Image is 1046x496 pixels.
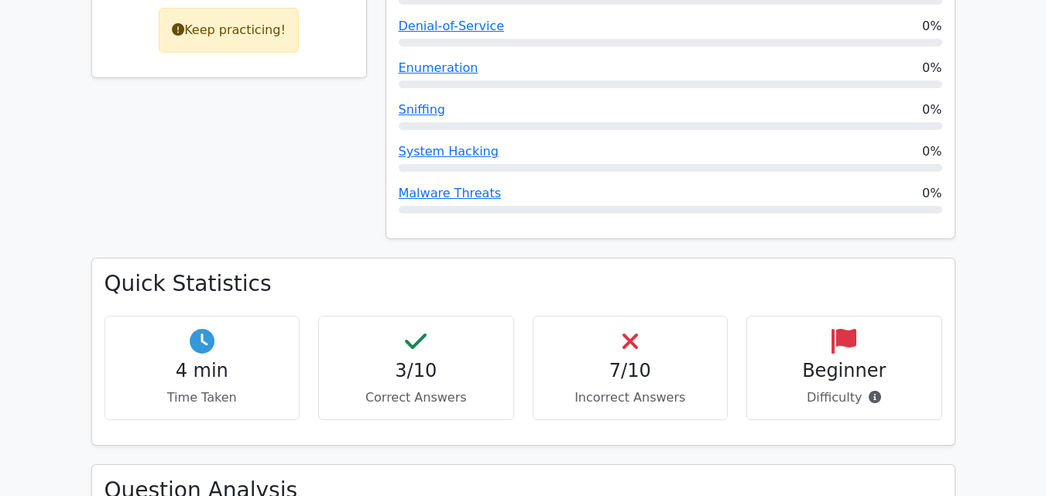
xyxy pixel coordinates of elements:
a: Enumeration [399,60,478,75]
a: System Hacking [399,144,499,159]
span: 0% [922,101,941,119]
h4: 4 min [118,360,287,382]
h4: Beginner [760,360,929,382]
p: Incorrect Answers [546,388,715,407]
h3: Quick Statistics [105,271,942,297]
span: 0% [922,142,941,161]
h4: 7/10 [546,360,715,382]
a: Malware Threats [399,186,502,200]
p: Time Taken [118,388,287,407]
p: Difficulty [760,388,929,407]
div: Keep practicing! [159,8,299,53]
a: Denial-of-Service [399,19,505,33]
h4: 3/10 [331,360,501,382]
p: Correct Answers [331,388,501,407]
span: 0% [922,59,941,77]
span: 0% [922,184,941,203]
a: Sniffing [399,102,446,117]
span: 0% [922,17,941,36]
